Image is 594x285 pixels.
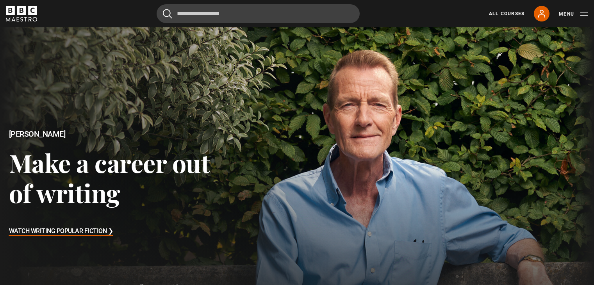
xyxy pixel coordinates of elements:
button: Toggle navigation [559,10,588,18]
button: Submit the search query [163,9,172,19]
a: All Courses [489,10,524,17]
h3: Watch Writing Popular Fiction ❯ [9,226,113,237]
h3: Make a career out of writing [9,148,238,208]
input: Search [157,4,360,23]
h2: [PERSON_NAME] [9,130,238,139]
svg: BBC Maestro [6,6,37,21]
